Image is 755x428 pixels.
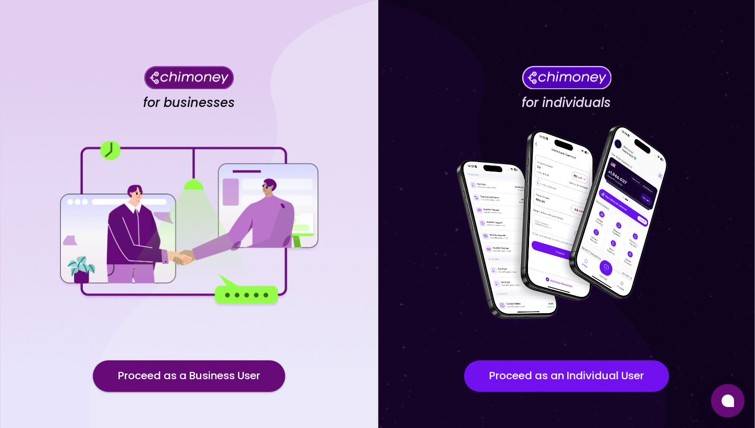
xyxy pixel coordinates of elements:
[93,360,285,392] button: Proceed as a Business User
[522,66,611,89] img: Chimoney for individuals
[464,360,669,392] button: Proceed as an Individual User
[435,119,697,329] img: for individuals
[522,95,611,111] h4: for individuals
[143,95,235,111] h4: for businesses
[144,66,234,89] img: Chimoney for businesses
[711,384,745,418] button: Open chat window
[58,141,320,306] img: for businesses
